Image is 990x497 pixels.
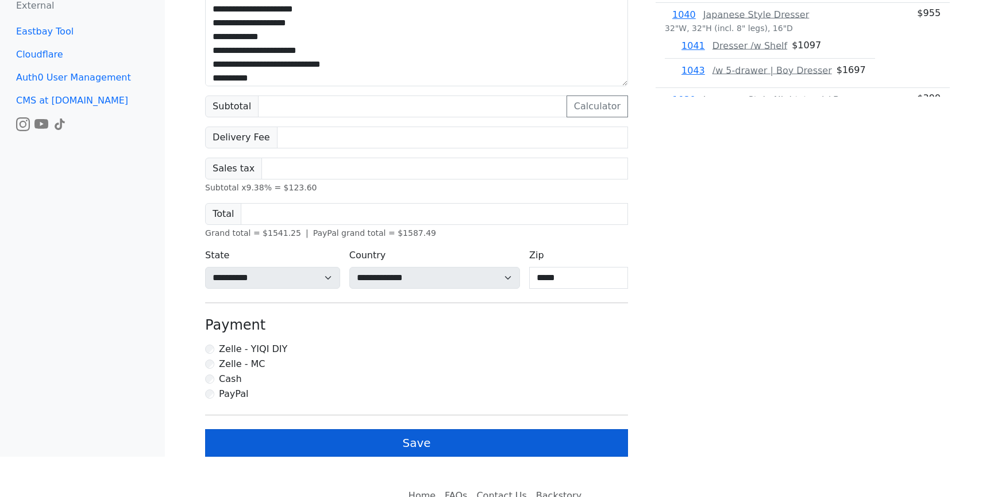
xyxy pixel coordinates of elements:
h4: Payment [205,317,628,334]
span: Total [205,203,241,225]
button: Save [205,429,628,457]
a: Watch the build video or pictures on TikTok [53,118,67,129]
span: Delivery Fee [205,127,278,148]
a: Japanese Style Dresser [703,9,810,20]
label: PayPal [219,387,248,401]
label: Cash [219,372,241,386]
span: Sales tax [205,158,262,179]
span: $ 399 [917,93,941,143]
label: Zelle - MC [219,357,265,371]
label: Zip [529,248,544,262]
a: Watch the build video or pictures on YouTube [34,118,48,129]
label: Zelle - YIQI DIY [219,342,287,356]
span: $ 1097 [792,40,821,51]
a: Japanese Style Nightstand / Be... [703,94,854,105]
a: Dresser /w Shelf [712,40,787,51]
span: | [306,228,309,238]
span: $ 955 [917,7,941,83]
label: State [205,248,229,262]
label: Country [349,248,386,262]
span: $ 1697 [837,64,866,75]
button: 1041 [674,39,712,53]
button: 1043 [674,63,712,78]
small: 32"W, 32"H (incl. 8" legs), 16"D [665,24,793,33]
a: Calculator [567,95,628,117]
a: Eastbay Tool [7,20,158,43]
a: /w 5-drawer | Boy Dresser [712,64,832,75]
button: 1040 [665,7,703,22]
a: Watch the build video or pictures on Instagram [16,118,30,129]
button: 1030 [665,93,703,108]
a: Cloudflare [7,43,158,66]
a: Auth0 User Management [7,66,158,89]
span: Subtotal [205,95,259,117]
div: Subtotal x 9.38 % = $ 123.60 [205,182,628,194]
a: CMS at [DOMAIN_NAME] [7,89,158,112]
div: Grand total = $ 1541.25 PayPal grand total = $ 1587.49 [205,227,628,239]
